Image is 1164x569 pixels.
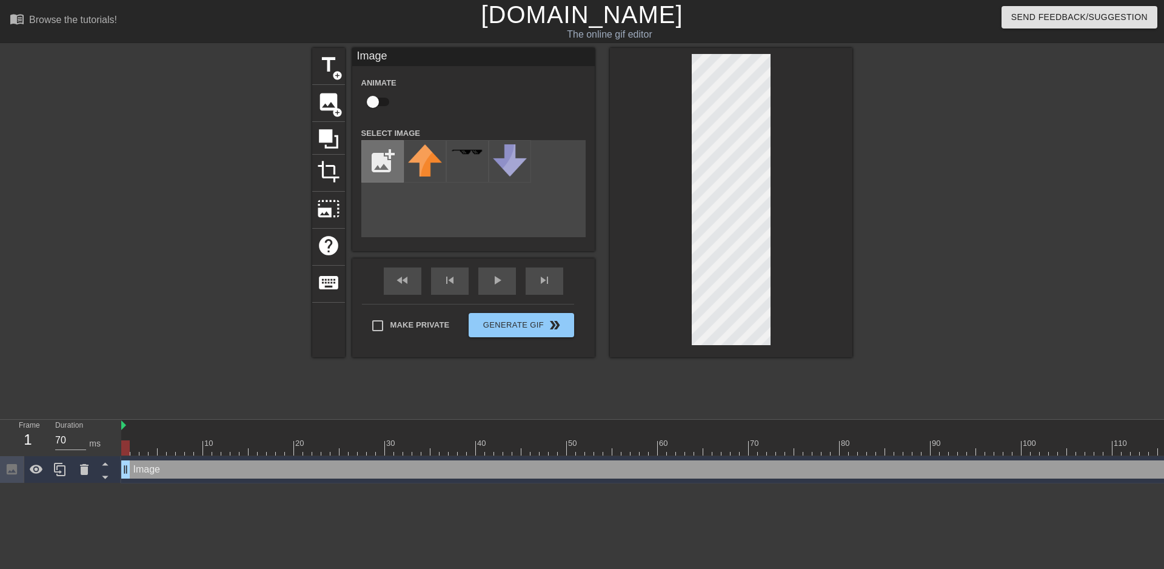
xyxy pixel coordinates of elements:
span: skip_previous [443,273,457,288]
div: 110 [1114,437,1129,449]
span: fast_rewind [395,273,410,288]
span: skip_next [537,273,552,288]
span: double_arrow [547,318,562,332]
div: 100 [1023,437,1038,449]
div: Browse the tutorials! [29,15,117,25]
span: photo_size_select_large [317,197,340,220]
span: title [317,53,340,76]
a: Browse the tutorials! [10,12,117,30]
img: upvote.png [408,144,442,177]
span: keyboard [317,271,340,294]
button: Send Feedback/Suggestion [1002,6,1157,29]
div: 30 [386,437,397,449]
span: help [317,234,340,257]
a: [DOMAIN_NAME] [481,1,683,28]
div: 10 [204,437,215,449]
span: Make Private [390,319,450,331]
div: 50 [568,437,579,449]
div: 80 [841,437,852,449]
div: 70 [750,437,761,449]
div: 20 [295,437,306,449]
div: 60 [659,437,670,449]
div: The online gif editor [394,27,825,42]
span: play_arrow [490,273,504,288]
div: 1 [19,429,37,451]
label: Duration [55,422,83,429]
span: add_circle [332,107,343,118]
span: crop [317,160,340,183]
label: Animate [361,77,396,89]
div: 90 [932,437,943,449]
span: add_circle [332,70,343,81]
span: menu_book [10,12,24,26]
div: Frame [10,420,46,455]
div: Image [352,48,595,66]
span: Send Feedback/Suggestion [1011,10,1148,25]
label: Select Image [361,127,421,140]
span: drag_handle [119,463,132,476]
div: ms [89,437,101,450]
span: Generate Gif [473,318,569,332]
button: Generate Gif [469,313,574,337]
img: downvote.png [493,144,527,177]
span: image [317,90,340,113]
img: deal-with-it.png [450,149,484,155]
div: 40 [477,437,488,449]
